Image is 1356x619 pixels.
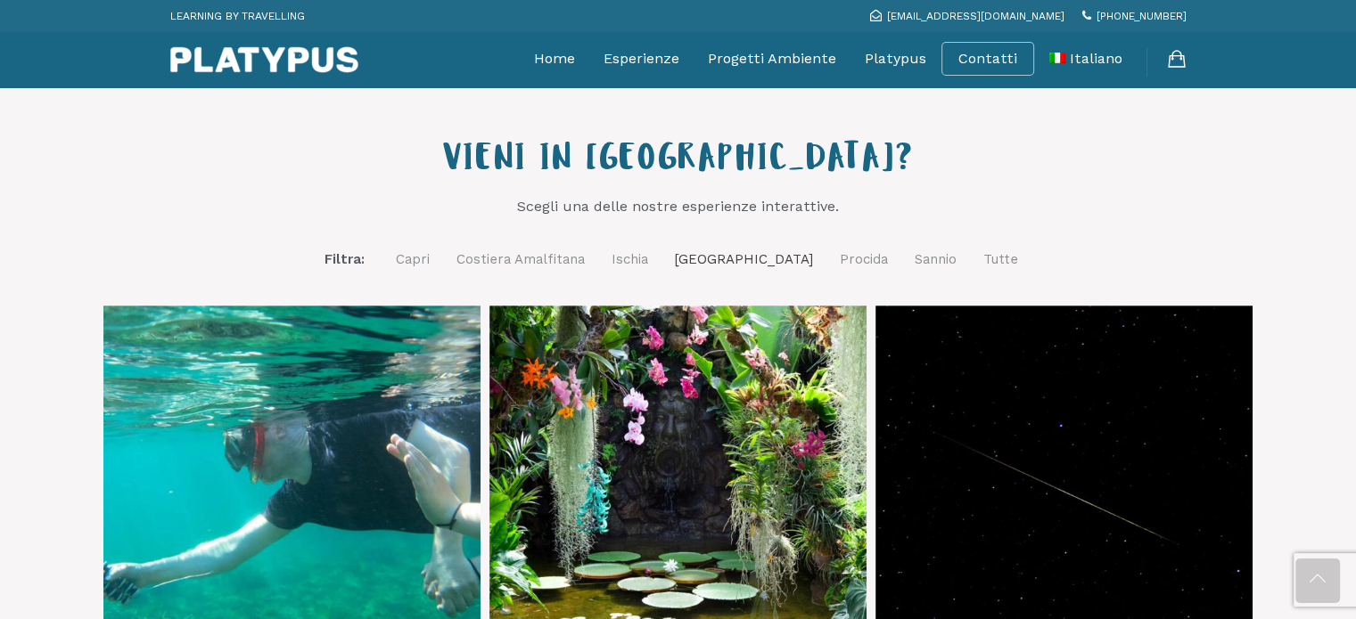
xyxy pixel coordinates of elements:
[325,251,365,267] span: Filtra:
[1070,50,1122,67] span: Italiano
[1097,10,1187,22] span: [PHONE_NUMBER]
[1049,37,1122,81] a: Italiano
[958,50,1017,68] a: Contatti
[170,46,358,73] img: Platypus
[865,37,926,81] a: Platypus
[983,248,1018,271] a: Tutte
[915,248,957,271] a: Sannio
[675,248,813,271] a: [GEOGRAPHIC_DATA]
[612,248,648,271] a: Ischia
[456,248,585,271] a: Costiera Amalfitana
[1082,10,1187,22] a: [PHONE_NUMBER]
[170,4,305,28] p: LEARNING BY TRAVELLING
[840,248,888,271] a: Procida
[396,248,430,271] a: Capri
[887,10,1064,22] span: [EMAIL_ADDRESS][DOMAIN_NAME]
[870,10,1064,22] a: [EMAIL_ADDRESS][DOMAIN_NAME]
[604,37,679,81] a: Esperienze
[424,196,933,217] p: Scegli una delle nostre esperienze interattive.
[534,37,575,81] a: Home
[442,143,915,181] span: VIENI IN [GEOGRAPHIC_DATA]?
[708,37,836,81] a: Progetti Ambiente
